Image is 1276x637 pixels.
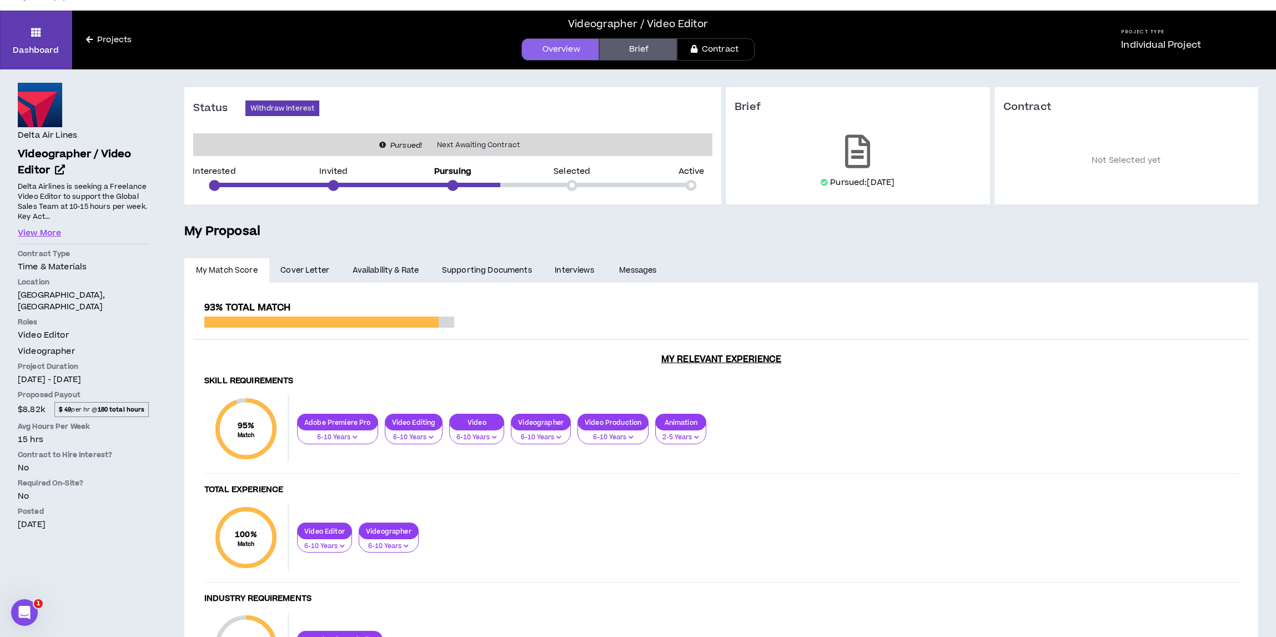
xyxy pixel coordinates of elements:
span: Videographer [18,345,75,357]
a: My Match Score [184,258,269,283]
p: Video [450,418,504,427]
h5: Project Type [1121,28,1201,36]
span: Video Editor [18,329,69,341]
p: Selected [554,168,590,175]
p: No [18,462,149,474]
button: 6-10 Years [449,423,504,444]
button: View More [18,227,61,239]
span: 95 % [238,420,255,432]
h3: My Relevant Experience [193,354,1249,365]
p: Location [18,277,149,287]
h4: Industry Requirements [204,594,1238,604]
span: Cover Letter [280,264,329,277]
p: Individual Project [1121,38,1201,52]
h4: Delta Air Lines [18,129,77,142]
button: 2-5 Years [655,423,706,444]
p: 6-10 Years [456,433,497,443]
p: Dashboard [13,44,59,56]
small: Match [235,540,257,548]
p: Project Duration [18,362,149,372]
span: $8.82k [18,402,45,417]
a: Supporting Documents [430,258,543,283]
p: Contract Type [18,249,149,259]
p: Video Production [578,418,648,427]
p: 6-10 Years [585,433,641,443]
h4: Total Experience [204,485,1238,495]
p: 6-10 Years [518,433,564,443]
p: Adobe Premiere Pro [298,418,378,427]
p: Required On-Site? [18,478,149,488]
p: Pursuing [434,168,471,175]
button: 6-10 Years [385,423,443,444]
a: Contract [677,38,755,61]
a: Projects [72,34,145,46]
strong: $ 49 [59,405,72,414]
p: 6-10 Years [304,433,371,443]
p: Delta Airlines is seeking a Freelance Video Editor to support the Global Sales Team at 10-15 hour... [18,180,149,222]
span: 93% Total Match [204,301,290,314]
p: Avg Hours Per Week [18,422,149,432]
iframe: Intercom live chat [11,599,38,626]
p: Active [679,168,705,175]
p: Posted [18,506,149,516]
small: Match [238,432,255,439]
div: Videographer / Video Editor [568,17,708,32]
p: Pursued: [DATE] [830,177,895,188]
p: 15 hrs [18,434,149,445]
p: Interested [193,168,235,175]
p: Animation [656,418,706,427]
p: 6-10 Years [366,541,411,551]
p: Invited [319,168,348,175]
p: [DATE] - [DATE] [18,374,149,385]
a: Overview [521,38,599,61]
span: per hr @ [54,402,149,417]
button: 6-10 Years [577,423,649,444]
span: 100 % [235,529,257,540]
a: Videographer / Video Editor [18,147,149,179]
strong: 180 total hours [98,405,145,414]
p: Videographer [359,527,418,535]
p: [DATE] [18,519,149,530]
h5: My Proposal [184,222,1258,241]
p: No [18,490,149,502]
span: Next Awaiting Contract [430,139,526,151]
p: [GEOGRAPHIC_DATA], [GEOGRAPHIC_DATA] [18,289,149,313]
i: Pursued! [390,141,422,151]
p: Proposed Payout [18,390,149,400]
h3: Status [193,102,245,115]
a: Availability & Rate [341,258,430,283]
a: Messages [608,258,671,283]
a: Brief [599,38,677,61]
p: Roles [18,317,149,327]
button: 6-10 Years [297,532,352,553]
button: 6-10 Years [511,423,571,444]
a: Interviews [544,258,608,283]
p: Time & Materials [18,261,149,273]
p: Video Editor [298,527,351,535]
h3: Brief [735,101,981,114]
p: Videographer [511,418,570,427]
p: Not Selected yet [1003,131,1250,191]
span: 1 [34,599,43,608]
button: 6-10 Years [297,423,378,444]
p: Video Editing [385,418,443,427]
p: 2-5 Years [662,433,699,443]
p: 6-10 Years [392,433,436,443]
h4: Skill Requirements [204,376,1238,387]
p: Contract to Hire Interest? [18,450,149,460]
button: Withdraw Interest [245,101,319,116]
p: 6-10 Years [304,541,345,551]
button: 6-10 Years [359,532,419,553]
h3: Contract [1003,101,1250,114]
span: Videographer / Video Editor [18,147,132,178]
